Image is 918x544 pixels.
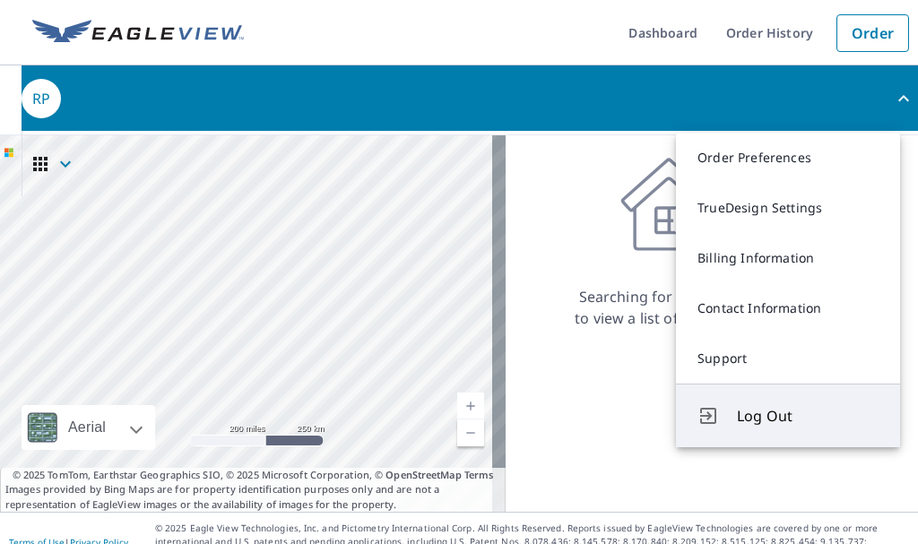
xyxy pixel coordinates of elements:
a: Contact Information [676,283,900,333]
div: RP [22,79,61,118]
button: RP [22,65,918,131]
a: Order [836,14,909,52]
a: Billing Information [676,233,900,283]
span: Log Out [737,405,879,427]
button: Log Out [676,384,900,447]
a: Current Level 5, Zoom In [457,393,484,419]
a: Current Level 5, Zoom Out [457,419,484,446]
a: Terms [464,468,494,481]
a: Order Preferences [676,133,900,183]
a: OpenStreetMap [385,468,461,481]
a: Support [676,333,900,384]
img: EV Logo [32,20,244,47]
div: Aerial [63,405,111,450]
p: Searching for a property address to view a list of available products. [574,286,814,329]
div: Aerial [22,405,155,450]
span: © 2025 TomTom, Earthstar Geographics SIO, © 2025 Microsoft Corporation, © [13,468,494,483]
a: TrueDesign Settings [676,183,900,233]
